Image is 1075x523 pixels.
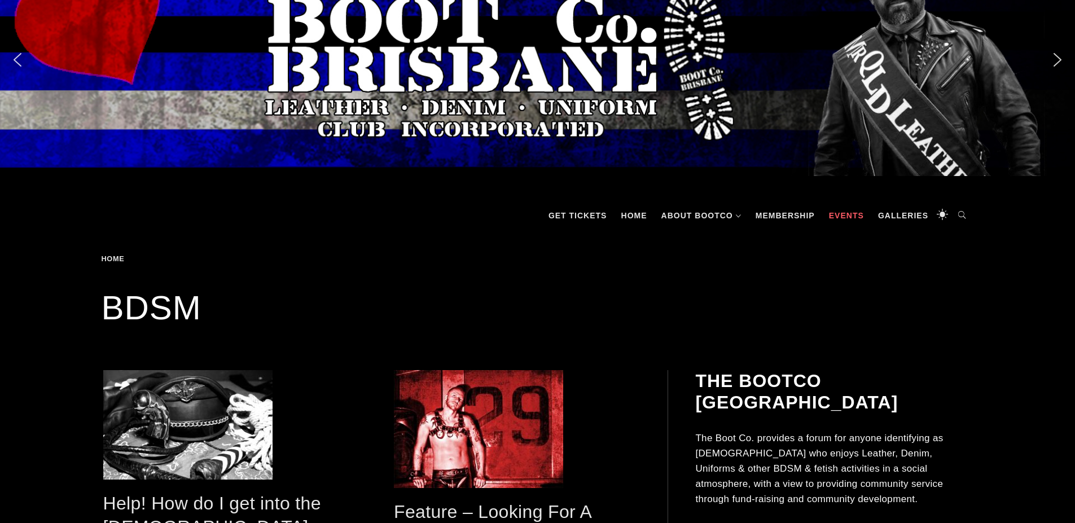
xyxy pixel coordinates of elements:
h1: BDSM [102,285,974,331]
p: The Boot Co. provides a forum for anyone identifying as [DEMOGRAPHIC_DATA] who enjoys Leather, De... [695,430,972,507]
a: Membership [750,199,820,232]
a: Home [102,254,129,263]
a: Home [616,199,653,232]
img: next arrow [1048,51,1067,69]
h2: The BootCo [GEOGRAPHIC_DATA] [695,370,972,414]
div: Breadcrumbs [102,255,168,263]
a: Events [823,199,870,232]
img: previous arrow [8,51,27,69]
a: About BootCo [656,199,747,232]
a: GET TICKETS [543,199,613,232]
a: Galleries [872,199,934,232]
